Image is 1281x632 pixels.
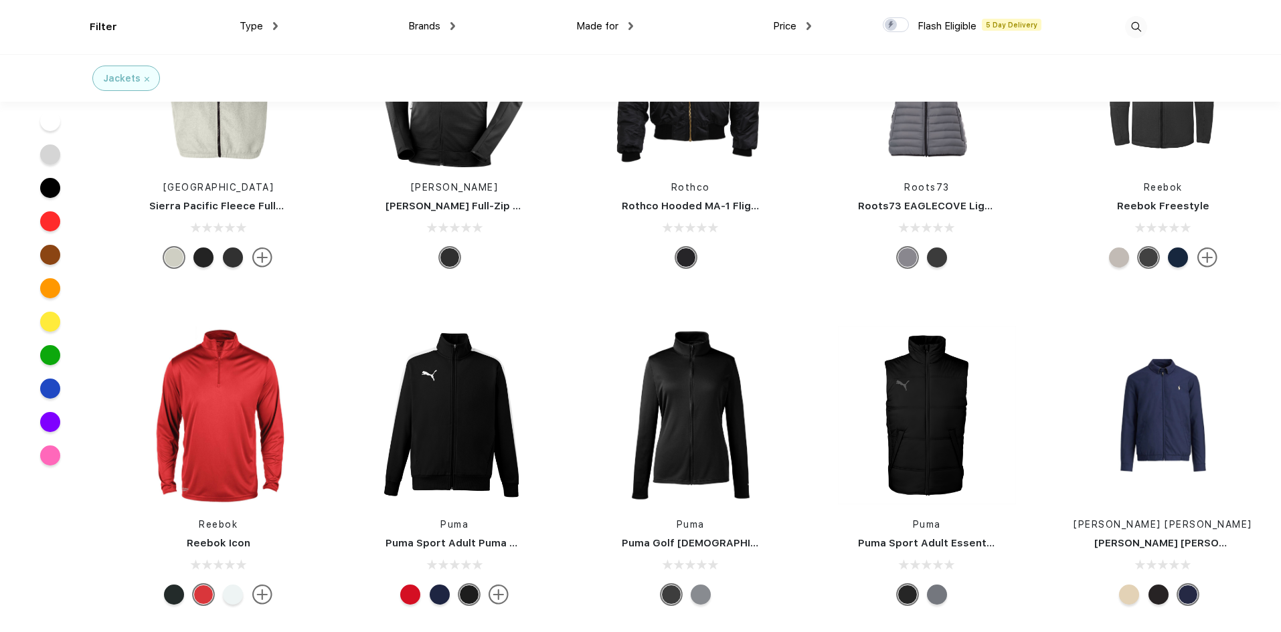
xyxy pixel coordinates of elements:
[622,537,879,549] a: Puma Golf [DEMOGRAPHIC_DATA]' Fairway Full-Zip
[806,22,811,30] img: dropdown.png
[252,585,272,605] img: more.svg
[1148,585,1169,605] div: Black
[858,537,1067,549] a: Puma Sport Adult Essential Padded Vest
[149,200,323,212] a: Sierra Pacific Fleece Full-Zip Vest
[450,22,455,30] img: dropdown.png
[459,585,479,605] div: Puma Black
[913,519,941,530] a: Puma
[691,585,711,605] div: Quiet Shade
[386,537,636,549] a: Puma Sport Adult Puma P48 Fleece Track Jacket
[1117,200,1209,212] a: Reebok Freestyle
[927,247,947,268] div: Black
[1197,247,1217,268] img: more.svg
[145,77,149,82] img: filter_cancel.svg
[898,247,918,268] div: Quarry
[1109,247,1129,268] div: Heather Charcoal
[918,20,976,32] span: Flash Eligible
[199,519,238,530] a: Reebok
[163,182,274,193] a: [GEOGRAPHIC_DATA]
[164,247,184,268] div: Winter White
[1074,326,1252,504] img: func=resize&h=266
[661,585,681,605] div: Puma Black
[129,326,307,504] img: func=resize&h=266
[898,585,918,605] div: Puma Black
[440,247,460,268] div: Deep Black
[773,20,796,32] span: Price
[622,200,800,212] a: Rothco Hooded MA-1 Flight Jacket
[187,537,250,549] a: Reebok Icon
[927,585,947,605] div: QUIET SHD AND P BLK
[252,247,272,268] img: more.svg
[602,326,780,504] img: func=resize&h=266
[386,200,593,212] a: [PERSON_NAME] Full-Zip Mid Top - Men's
[223,585,243,605] div: White
[411,182,499,193] a: [PERSON_NAME]
[223,247,243,268] div: Charcoal
[671,182,710,193] a: Rothco
[1138,247,1159,268] div: Heather Black
[440,519,468,530] a: Puma
[240,20,263,32] span: Type
[904,182,950,193] a: Roots73
[677,519,705,530] a: Puma
[676,247,696,268] div: Black
[273,22,278,30] img: dropdown.png
[103,72,141,86] div: Jackets
[1125,16,1147,38] img: desktop_search.svg
[365,326,543,504] img: func=resize&h=266
[1178,585,1198,605] div: French Navy
[489,585,509,605] img: more.svg
[90,19,117,35] div: Filter
[164,585,184,605] div: Black
[858,200,1124,212] a: Roots73 EAGLECOVE Lightweight Down Puffer Vest
[193,247,213,268] div: Black
[628,22,633,30] img: dropdown.png
[1144,182,1183,193] a: Reebok
[400,585,420,605] div: High Risk Red
[1168,247,1188,268] div: Heather Navy
[1074,519,1252,530] a: [PERSON_NAME] [PERSON_NAME]
[1119,585,1139,605] div: Khaki Uniform
[430,585,450,605] div: Peacoat
[193,585,213,605] div: Red
[408,20,440,32] span: Brands
[838,326,1016,504] img: func=resize&h=266
[576,20,618,32] span: Made for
